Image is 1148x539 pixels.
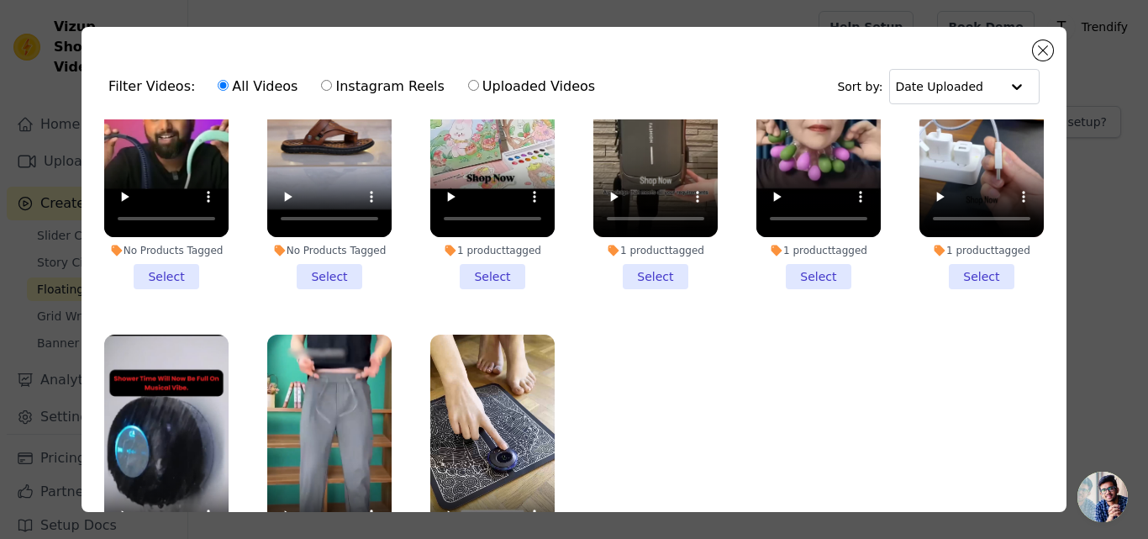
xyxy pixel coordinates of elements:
div: Filter Videos: [108,67,604,106]
a: Open chat [1077,472,1128,522]
label: Instagram Reels [320,76,445,98]
button: Close modal [1033,40,1053,61]
div: 1 product tagged [756,244,881,257]
div: Sort by: [837,69,1040,104]
div: No Products Tagged [104,244,229,257]
div: No Products Tagged [267,244,392,257]
div: 1 product tagged [593,244,718,257]
div: 1 product tagged [919,244,1044,257]
label: All Videos [217,76,298,98]
div: 1 product tagged [430,244,555,257]
label: Uploaded Videos [467,76,596,98]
